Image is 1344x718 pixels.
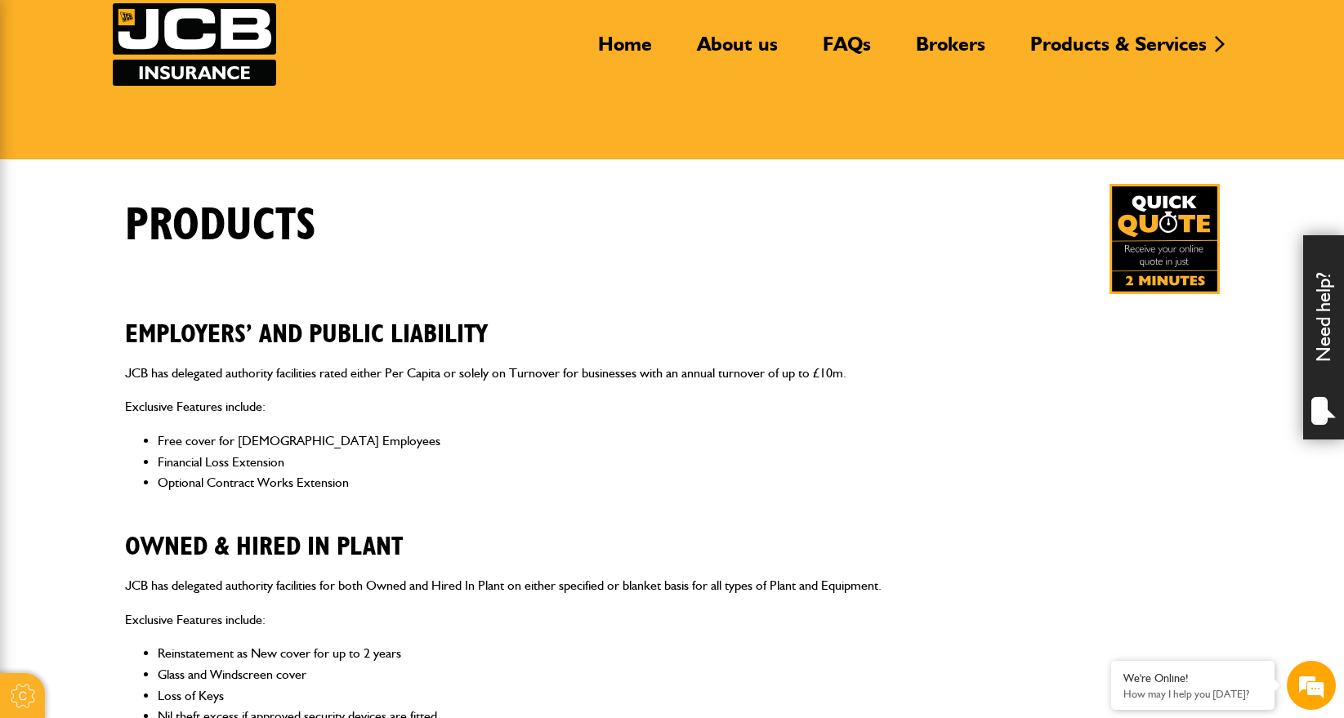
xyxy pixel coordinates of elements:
h2: Owned & Hired In Plant [125,506,1220,562]
a: About us [685,32,790,69]
p: JCB has delegated authority facilities rated either Per Capita or solely on Turnover for business... [125,363,1220,384]
li: Free cover for [DEMOGRAPHIC_DATA] Employees [158,430,1220,452]
p: Exclusive Features include: [125,609,1220,631]
a: Brokers [904,32,998,69]
a: Get your insurance quote in just 2-minutes [1110,184,1220,294]
h2: Employers’ and Public Liability [125,294,1220,350]
div: Need help? [1303,235,1344,439]
li: Optional Contract Works Extension [158,472,1220,493]
a: JCB Insurance Services [113,3,276,86]
img: JCB Insurance Services logo [113,3,276,86]
p: How may I help you today? [1123,688,1262,700]
a: Home [586,32,664,69]
li: Glass and Windscreen cover [158,664,1220,685]
div: We're Online! [1123,671,1262,685]
li: Financial Loss Extension [158,452,1220,473]
p: JCB has delegated authority facilities for both Owned and Hired In Plant on either specified or b... [125,575,1220,596]
h1: Products [125,198,316,253]
li: Reinstatement as New cover for up to 2 years [158,643,1220,664]
a: FAQs [810,32,883,69]
li: Loss of Keys [158,685,1220,707]
img: Quick Quote [1110,184,1220,294]
p: Exclusive Features include: [125,396,1220,417]
a: Products & Services [1018,32,1219,69]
